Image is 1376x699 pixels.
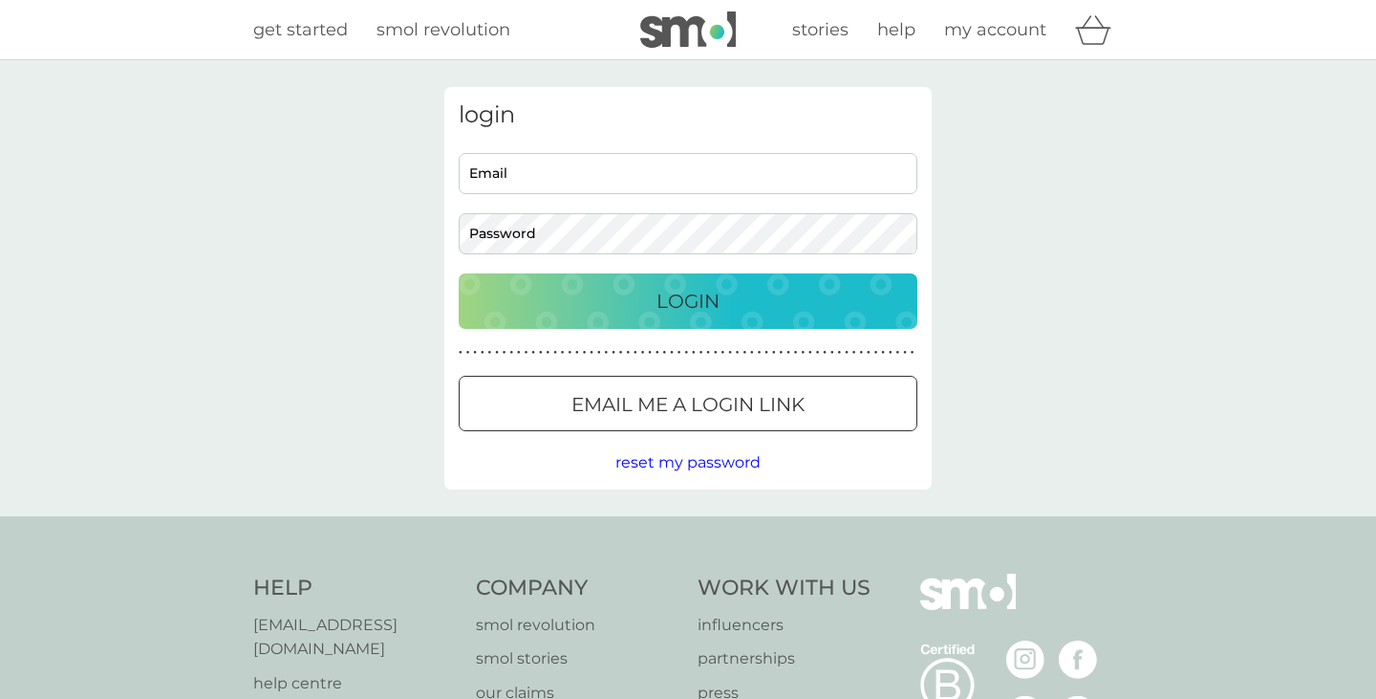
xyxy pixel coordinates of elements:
p: ● [634,348,637,358]
p: ● [605,348,609,358]
p: ● [764,348,768,358]
p: ● [750,348,754,358]
a: partnerships [698,646,871,671]
p: ● [575,348,579,358]
img: smol [640,11,736,48]
p: ● [626,348,630,358]
p: ● [503,348,506,358]
p: ● [641,348,645,358]
p: ● [684,348,688,358]
p: ● [881,348,885,358]
p: ● [758,348,762,358]
p: ● [590,348,593,358]
div: basket [1075,11,1123,49]
p: ● [780,348,784,358]
p: ● [889,348,892,358]
p: ● [742,348,746,358]
p: ● [670,348,674,358]
p: ● [786,348,790,358]
p: ● [823,348,827,358]
p: ● [677,348,681,358]
p: ● [517,348,521,358]
span: smol revolution [376,19,510,40]
p: ● [692,348,696,358]
a: smol stories [476,646,679,671]
p: ● [648,348,652,358]
h3: login [459,101,917,129]
p: ● [911,348,914,358]
p: ● [612,348,615,358]
p: ● [525,348,528,358]
p: ● [539,348,543,358]
span: reset my password [615,453,761,471]
p: ● [772,348,776,358]
p: ● [816,348,820,358]
p: ● [714,348,718,358]
a: help centre [253,671,457,696]
p: ● [859,348,863,358]
a: my account [944,16,1046,44]
p: ● [706,348,710,358]
button: reset my password [615,450,761,475]
p: ● [874,348,878,358]
p: ● [568,348,571,358]
p: ● [488,348,492,358]
p: ● [838,348,842,358]
p: ● [547,348,550,358]
p: ● [808,348,812,358]
p: ● [495,348,499,358]
p: ● [794,348,798,358]
span: stories [792,19,849,40]
span: my account [944,19,1046,40]
h4: Company [476,574,679,603]
h4: Help [253,574,457,603]
a: smol revolution [376,16,510,44]
p: ● [830,348,834,358]
p: ● [597,348,601,358]
p: Login [656,286,720,317]
p: ● [481,348,484,358]
p: ● [867,348,871,358]
p: ● [852,348,856,358]
img: visit the smol Instagram page [1006,641,1044,679]
a: help [877,16,915,44]
img: smol [920,574,1016,639]
p: ● [699,348,703,358]
h4: Work With Us [698,574,871,603]
p: ● [896,348,900,358]
span: help [877,19,915,40]
img: visit the smol Facebook page [1059,641,1097,679]
a: get started [253,16,348,44]
a: influencers [698,613,871,638]
p: ● [728,348,732,358]
a: [EMAIL_ADDRESS][DOMAIN_NAME] [253,613,457,662]
p: ● [663,348,667,358]
p: ● [509,348,513,358]
p: ● [721,348,725,358]
span: get started [253,19,348,40]
a: stories [792,16,849,44]
p: ● [466,348,470,358]
p: ● [459,348,462,358]
p: Email me a login link [571,389,805,420]
p: ● [845,348,849,358]
p: ● [656,348,659,358]
p: ● [531,348,535,358]
p: ● [583,348,587,358]
p: ● [801,348,805,358]
a: smol revolution [476,613,679,638]
button: Email me a login link [459,376,917,431]
p: ● [736,348,740,358]
p: ● [553,348,557,358]
p: ● [473,348,477,358]
p: ● [619,348,623,358]
button: Login [459,273,917,329]
p: ● [903,348,907,358]
p: ● [561,348,565,358]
